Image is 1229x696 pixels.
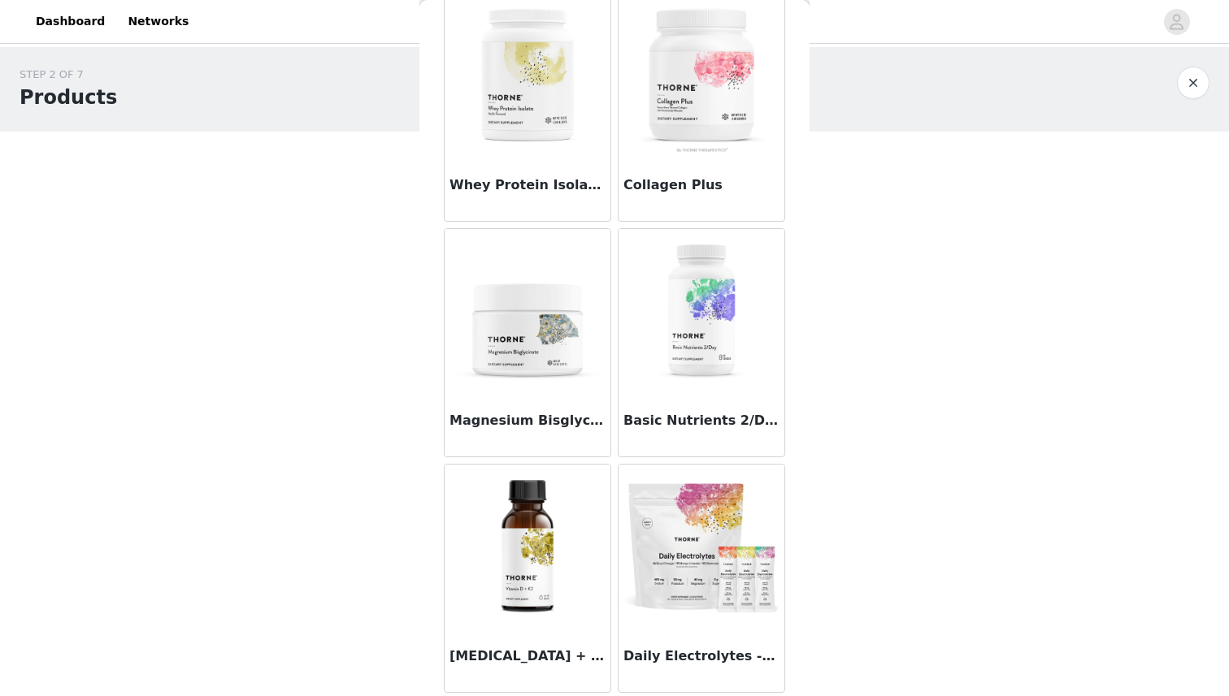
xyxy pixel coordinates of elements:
[623,175,780,195] h3: Collagen Plus
[446,229,609,391] img: Magnesium Bisglycinate
[623,646,780,666] h3: Daily Electrolytes - Variety Pack
[449,175,606,195] h3: Whey Protein Isolate - Vanilla
[20,83,117,112] h1: Products
[449,411,606,430] h3: Magnesium Bisglycinate
[620,465,783,627] img: Daily Electrolytes - Variety Pack
[118,3,198,40] a: Networks
[26,3,115,40] a: Dashboard
[623,411,780,430] h3: Basic Nutrients 2/Day
[620,229,783,391] img: Basic Nutrients 2/Day
[20,67,117,83] div: STEP 2 OF 7
[446,465,609,627] img: Vitamin D + K2 Liquid
[1169,9,1184,35] div: avatar
[449,646,606,666] h3: [MEDICAL_DATA] + K2 Liquid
